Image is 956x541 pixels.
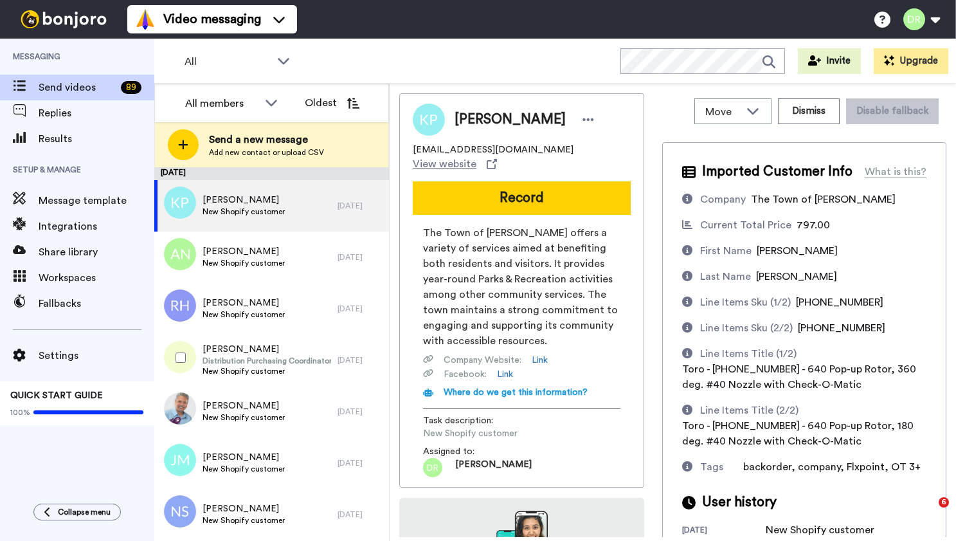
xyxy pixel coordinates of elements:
[203,515,285,526] span: New Shopify customer
[700,320,793,336] div: Line Items Sku (2/2)
[423,427,545,440] span: New Shopify customer
[164,238,196,270] img: an.png
[682,525,766,538] div: [DATE]
[700,295,791,310] div: Line Items Sku (1/2)
[163,10,261,28] span: Video messaging
[10,391,103,400] span: QUICK START GUIDE
[39,131,154,147] span: Results
[203,451,285,464] span: [PERSON_NAME]
[423,458,442,477] img: dr.png
[203,502,285,515] span: [PERSON_NAME]
[295,90,369,116] button: Oldest
[939,497,949,508] span: 6
[164,187,196,219] img: kp.png
[700,403,798,418] div: Line Items Title (2/2)
[778,98,840,124] button: Dismiss
[185,96,258,111] div: All members
[39,296,154,311] span: Fallbacks
[164,495,196,527] img: ns.png
[798,48,861,74] button: Invite
[682,364,916,390] span: Toro - [PHONE_NUMBER] - 640 Pop-up Rotor, 360 deg. #40 Nozzle with Check-O-Matic
[444,388,588,397] span: Where do we get this information?
[203,206,285,217] span: New Shopify customer
[164,392,196,425] img: 5d536a59-7bde-4e99-bdca-7453dab36f2b.jpg
[413,104,445,136] img: Image of Kristin Palmer
[702,162,852,181] span: Imported Customer Info
[203,258,285,268] span: New Shopify customer
[702,493,777,512] span: User history
[203,309,285,320] span: New Shopify customer
[497,368,513,381] a: Link
[203,194,285,206] span: [PERSON_NAME]
[912,497,943,528] iframe: Intercom live chat
[682,421,914,446] span: Toro - [PHONE_NUMBER] - 640 Pop-up Rotor, 180 deg. #40 Nozzle with Check-O-Matic
[455,110,566,129] span: [PERSON_NAME]
[798,323,885,333] span: [PHONE_NUMBER]
[700,459,723,475] div: Tags
[756,271,837,282] span: [PERSON_NAME]
[413,156,476,172] span: View website
[705,104,740,120] span: Move
[532,354,548,367] a: Link
[39,244,154,260] span: Share library
[338,201,383,211] div: [DATE]
[203,343,331,356] span: [PERSON_NAME]
[39,270,154,286] span: Workspaces
[338,252,383,262] div: [DATE]
[700,269,751,284] div: Last Name
[209,147,324,158] span: Add new contact or upload CSV
[203,297,285,309] span: [PERSON_NAME]
[444,354,521,367] span: Company Website :
[455,458,532,477] span: [PERSON_NAME]
[203,464,285,474] span: New Shopify customer
[39,348,154,363] span: Settings
[338,509,383,520] div: [DATE]
[338,458,383,468] div: [DATE]
[164,289,196,322] img: rh.png
[39,105,154,121] span: Replies
[338,355,383,365] div: [DATE]
[423,414,513,427] span: Task description :
[700,243,752,259] div: First Name
[203,399,285,412] span: [PERSON_NAME]
[121,81,141,94] div: 89
[423,225,620,349] span: The Town of [PERSON_NAME] offers a variety of services aimed at benefiting both residents and vis...
[700,192,746,207] div: Company
[39,80,116,95] span: Send videos
[413,156,497,172] a: View website
[444,368,487,381] span: Facebook :
[700,346,797,362] div: Line Items Title (1/2)
[135,9,156,30] img: vm-color.svg
[15,10,112,28] img: bj-logo-header-white.svg
[874,48,948,74] button: Upgrade
[154,167,389,180] div: [DATE]
[39,193,154,208] span: Message template
[203,412,285,423] span: New Shopify customer
[796,297,883,307] span: [PHONE_NUMBER]
[33,504,121,520] button: Collapse menu
[164,444,196,476] img: jm.png
[423,445,513,458] span: Assigned to:
[185,54,271,69] span: All
[757,246,838,256] span: [PERSON_NAME]
[203,366,331,376] span: New Shopify customer
[338,407,383,417] div: [DATE]
[846,98,939,124] button: Disable fallback
[413,181,631,215] button: Record
[203,356,331,366] span: Distribution Purchasing Coordinator
[766,522,874,538] div: New Shopify customer
[10,407,30,417] span: 100%
[58,507,111,517] span: Collapse menu
[743,462,921,472] span: backorder, company, Flxpoint, OT 3+
[865,164,926,179] div: What is this?
[751,194,896,205] span: The Town of [PERSON_NAME]
[203,245,285,258] span: [PERSON_NAME]
[39,219,154,234] span: Integrations
[700,217,791,233] div: Current Total Price
[413,143,573,156] span: [EMAIL_ADDRESS][DOMAIN_NAME]
[209,132,324,147] span: Send a new message
[338,304,383,314] div: [DATE]
[797,220,830,230] span: 797.00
